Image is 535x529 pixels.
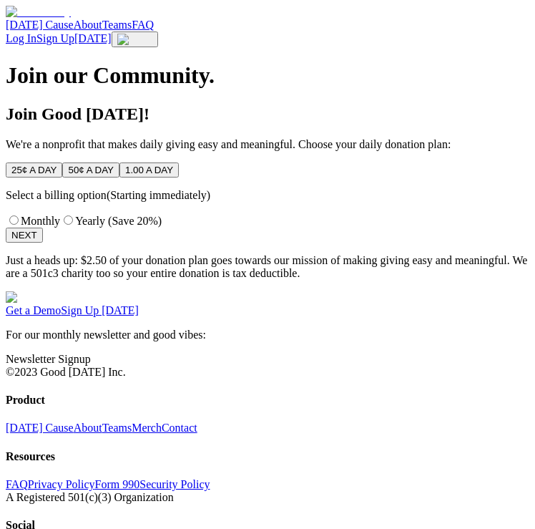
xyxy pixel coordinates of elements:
a: Sign Up [DATE] [61,304,138,316]
a: [DATE] Cause [6,422,74,434]
a: Form 990 [95,478,140,490]
div: ©2023 Good [DATE] Inc. [6,366,529,379]
h2: Join Good [DATE]! [6,105,529,124]
button: 50¢ A DAY [62,162,119,178]
button: 1.00 A DAY [119,162,179,178]
h4: Product [6,394,529,407]
span: Yearly (Save 20%) [75,215,162,227]
button: 25¢ A DAY [6,162,62,178]
a: Security Policy [139,478,210,490]
a: About [74,422,102,434]
a: FAQ [6,478,28,490]
a: About [74,19,102,31]
img: GoodToday [6,291,71,304]
img: GoodToday [6,6,71,19]
span: Monthly [21,215,60,227]
span: (Starting immediately) [107,189,210,201]
a: Sign Up[DATE] [36,32,111,44]
a: Privacy Policy [28,478,95,490]
a: Teams [102,19,132,31]
a: Teams [102,422,132,434]
p: For our monthly newsletter and good vibes: [6,329,529,341]
p: Just a heads up: $2.50 of your donation plan goes towards our mission of making giving easy and m... [6,254,529,280]
a: [DATE] Cause [6,19,74,31]
a: Get a Demo [6,304,61,316]
span: [DATE] [74,32,112,44]
p: We're a nonprofit that makes daily giving easy and meaningful. Choose your daily donation plan: [6,138,529,151]
img: Menu [117,34,152,45]
button: NEXT [6,228,43,243]
a: Log In [6,32,36,44]
h4: Resources [6,450,529,463]
a: Contact [162,422,197,434]
input: Monthly [9,215,19,225]
div: A Registered 501(c)(3) Organization [6,491,529,504]
input: Yearly (Save 20%) [64,215,73,225]
h1: Join our Community. [6,62,529,89]
a: Newsletter Signup [6,353,91,365]
a: Merch [132,422,162,434]
a: FAQ [132,19,154,31]
p: Select a billing option [6,189,529,202]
